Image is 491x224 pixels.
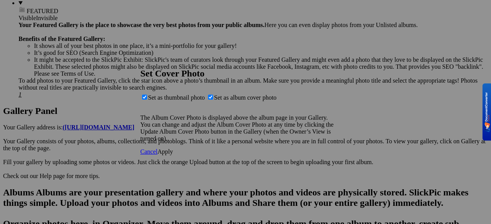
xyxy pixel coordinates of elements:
[208,95,213,100] input: Set as album cover photo
[148,94,205,101] span: Set as thumbnail photo
[157,148,173,155] span: Apply
[141,114,345,142] p: The Album Cover Photo is displayed above the album page in your Gallery. You can change and adjus...
[214,94,277,101] span: Set as album cover photo
[484,92,490,132] img: BKR5lM0sgkDqAAAAAElFTkSuQmCC
[141,148,157,155] a: Cancel
[141,68,345,79] h2: Set Cover Photo
[142,95,147,100] input: Set as thumbnail photo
